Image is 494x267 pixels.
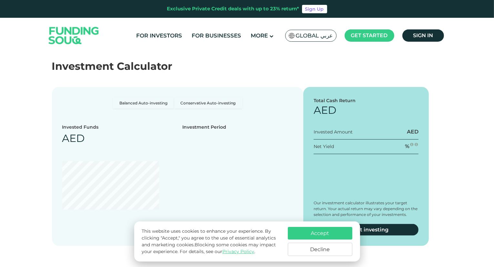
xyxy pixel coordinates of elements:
img: SA Flag [289,33,295,38]
span: Our investment calculator illustrates your target return. Your actual return may vary depending o... [314,200,418,217]
span: Global عربي [296,32,333,39]
span: AED [407,129,418,135]
i: 15 forecasted net yield ~ 23% IRR [410,143,413,146]
span: Calculator [117,60,173,72]
i: 10 forecasted net yield ~ 19.6% IRR [415,143,418,146]
a: For Investors [135,30,184,41]
div: Exclusive Private Credit deals with up to 23% return* [167,5,299,13]
div: Investment Period [182,124,226,131]
span: Blocking some cookies may impact your experience. [142,242,276,254]
a: For Businesses [190,30,243,41]
button: Accept [288,227,352,240]
div: Invested Funds [62,124,99,131]
a: Start investing [314,224,419,236]
a: Sign in [402,29,444,42]
span: Get started [351,32,388,38]
span: Sign in [413,32,433,38]
button: Decline [288,243,352,256]
span: For details, see our . [180,249,255,254]
a: Privacy Policy [222,249,254,254]
div: Total Cash Return [314,97,419,104]
span: % [405,143,409,149]
span: Net Yield [314,143,334,149]
span: More [251,32,268,39]
div: Basic radio toggle button group [113,97,242,109]
label: Balanced Auto-investing [113,97,174,109]
span: Start investing [349,227,388,233]
span: AED [62,132,85,144]
p: This website uses cookies to enhance your experience. By clicking "Accept," you agree to the use ... [142,228,281,255]
span: Investment [52,60,114,72]
label: Conservative Auto-investing [174,97,242,109]
a: Sign Up [302,5,327,13]
div: Invested Amount [314,128,353,135]
img: Logo [42,19,106,52]
span: AED [314,104,336,116]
